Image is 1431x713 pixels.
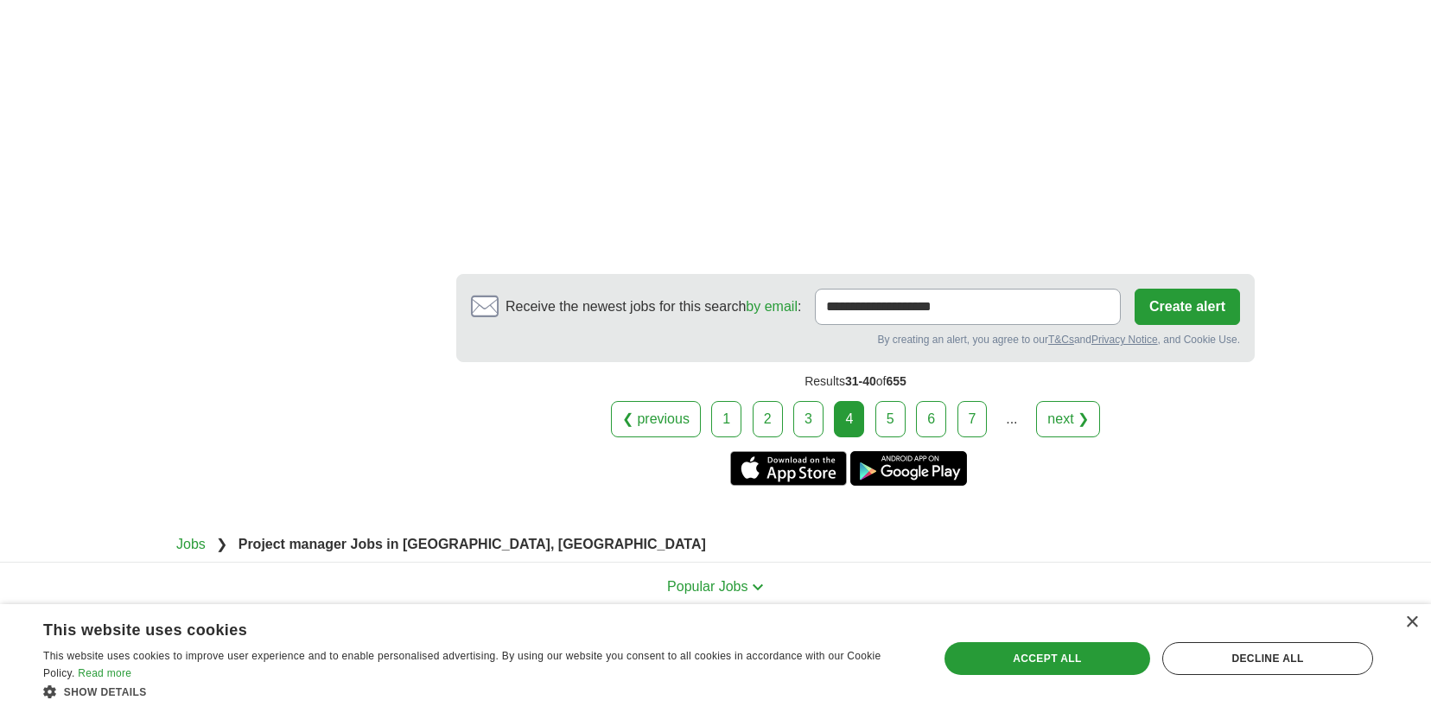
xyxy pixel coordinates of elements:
[711,401,741,437] a: 1
[611,401,701,437] a: ❮ previous
[471,332,1240,347] div: By creating an alert, you agree to our and , and Cookie Use.
[1091,334,1158,346] a: Privacy Notice
[995,402,1029,436] div: ...
[456,362,1255,401] div: Results of
[43,650,881,679] span: This website uses cookies to improve user experience and to enable personalised advertising. By u...
[238,537,706,551] strong: Project manager Jobs in [GEOGRAPHIC_DATA], [GEOGRAPHIC_DATA]
[1048,334,1074,346] a: T&Cs
[834,401,864,437] div: 4
[1036,401,1100,437] a: next ❯
[886,374,906,388] span: 655
[43,614,868,640] div: This website uses cookies
[1135,289,1240,325] button: Create alert
[793,401,824,437] a: 3
[1405,616,1418,629] div: Close
[957,401,988,437] a: 7
[845,374,876,388] span: 31-40
[1162,642,1373,675] div: Decline all
[730,451,847,486] a: Get the iPhone app
[78,667,131,679] a: Read more, opens a new window
[875,401,906,437] a: 5
[753,401,783,437] a: 2
[506,296,801,317] span: Receive the newest jobs for this search :
[667,579,747,594] span: Popular Jobs
[752,583,764,591] img: toggle icon
[746,299,798,314] a: by email
[64,686,147,698] span: Show details
[944,642,1150,675] div: Accept all
[176,537,206,551] a: Jobs
[43,683,912,700] div: Show details
[916,401,946,437] a: 6
[850,451,967,486] a: Get the Android app
[216,537,227,551] span: ❯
